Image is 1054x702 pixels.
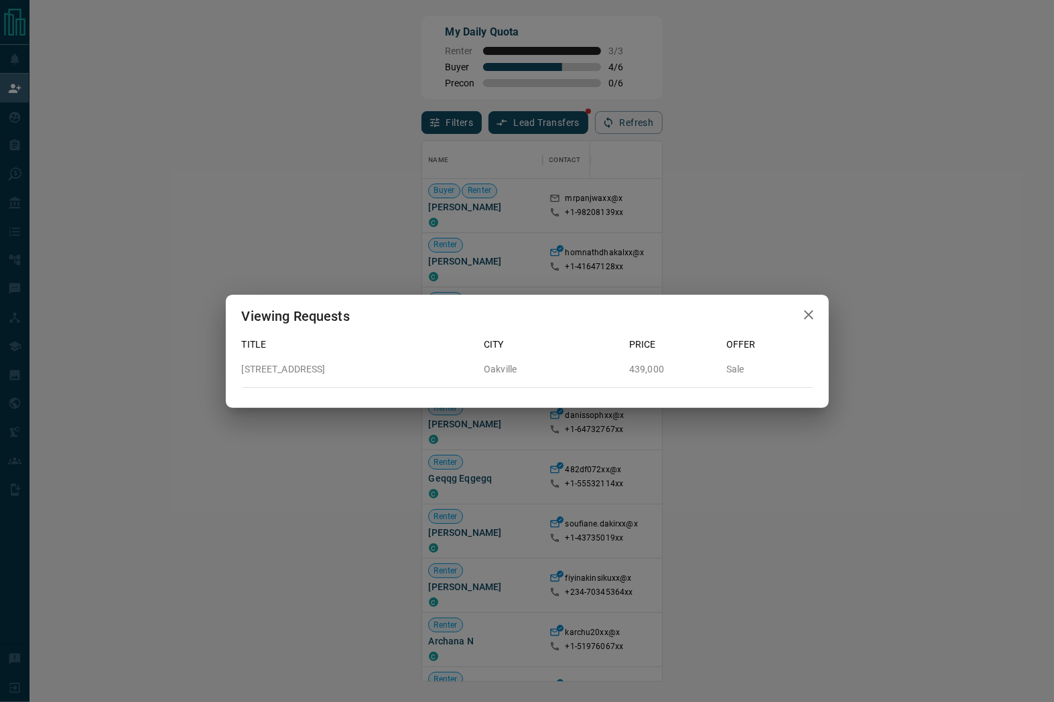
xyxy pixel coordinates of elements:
p: City [484,338,618,352]
p: Oakville [484,362,618,376]
p: 439,000 [629,362,716,376]
p: Price [629,338,716,352]
p: Title [242,338,474,352]
p: [STREET_ADDRESS] [242,362,474,376]
p: Offer [726,338,813,352]
p: Sale [726,362,813,376]
h2: Viewing Requests [226,295,366,338]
